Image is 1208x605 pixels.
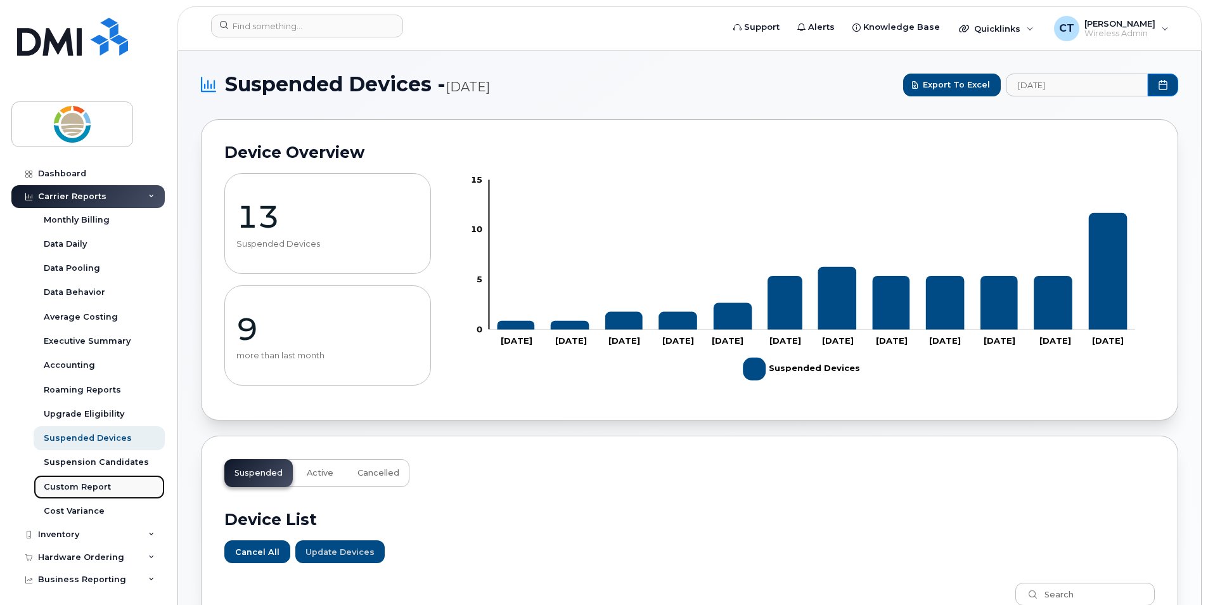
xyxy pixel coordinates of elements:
g: Chart [471,174,1136,386]
tspan: [DATE] [1040,335,1072,346]
g: Suspended Devices [498,213,1128,330]
p: Suspended Devices [236,239,419,249]
span: Cancelled [357,468,399,478]
g: Legend [743,353,861,386]
tspan: [DATE] [1092,335,1124,346]
tspan: [DATE] [984,335,1016,346]
span: [DATE] [446,79,490,94]
tspan: [DATE] [662,335,694,346]
p: more than last month [236,351,419,361]
input: archived_billing_data [1006,74,1148,96]
tspan: [DATE] [930,335,961,346]
p: 13 [236,198,419,236]
g: Suspended Devices [743,353,861,386]
span: Export to Excel [923,79,990,91]
span: Update Devices [305,546,375,558]
span: Cancel All [235,546,280,558]
tspan: [DATE] [555,335,587,346]
p: 9 [236,310,419,348]
tspan: [DATE] [822,335,854,346]
button: Update Devices [295,540,385,563]
tspan: [DATE] [712,335,743,346]
span: Suspended Devices - [225,75,490,95]
tspan: [DATE] [501,335,532,346]
tspan: 0 [477,324,482,334]
span: Active [307,468,333,478]
button: Export to Excel [903,74,1001,96]
tspan: 5 [477,274,482,284]
tspan: [DATE] [608,335,640,346]
button: Cancel All [224,540,290,563]
button: Choose Date [1148,74,1178,96]
tspan: [DATE] [770,335,802,346]
tspan: 15 [471,174,482,185]
tspan: 10 [471,224,482,234]
h2: Device Overview [224,143,1155,162]
h2: Device List [224,510,1155,529]
tspan: [DATE] [876,335,908,346]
